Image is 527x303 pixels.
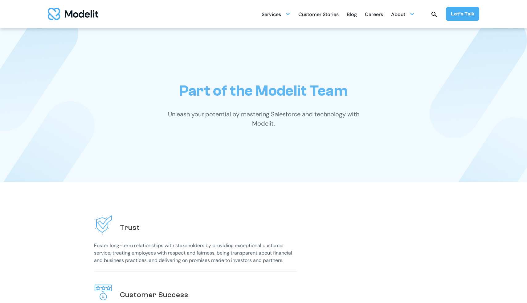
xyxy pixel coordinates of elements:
[94,242,297,264] p: Foster long-term relationships with stakeholders by providing exceptional customer service, treat...
[48,8,98,20] img: modelit logo
[391,9,405,21] div: About
[298,9,339,21] div: Customer Stories
[391,8,415,20] div: About
[48,8,98,20] a: home
[120,223,140,232] h2: Trust
[347,9,357,21] div: Blog
[120,290,188,300] h2: Customer Success
[262,9,281,21] div: Services
[365,9,383,21] div: Careers
[298,8,339,20] a: Customer Stories
[446,7,479,21] a: Let’s Talk
[451,10,474,17] div: Let’s Talk
[347,8,357,20] a: Blog
[262,8,290,20] div: Services
[157,110,370,128] p: Unleash your potential by mastering Salesforce and technology with Modelit.
[179,82,348,100] h1: Part of the Modelit Team
[365,8,383,20] a: Careers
